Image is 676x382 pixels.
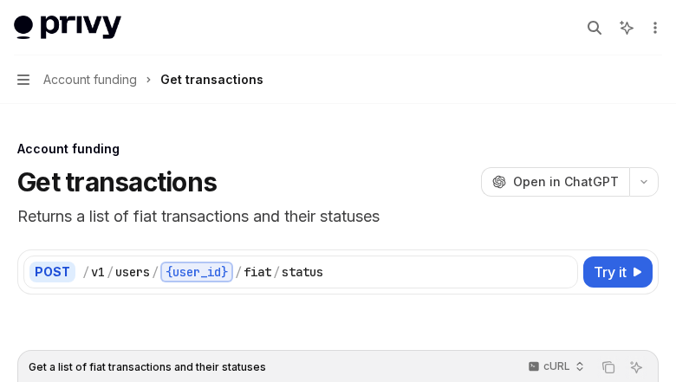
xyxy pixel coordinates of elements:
[160,69,263,90] div: Get transactions
[29,262,75,282] div: POST
[17,204,659,229] p: Returns a list of fiat transactions and their statuses
[513,173,619,191] span: Open in ChatGPT
[625,356,647,379] button: Ask AI
[17,166,217,197] h1: Get transactions
[115,263,150,281] div: users
[282,263,323,281] div: status
[481,167,629,197] button: Open in ChatGPT
[17,140,659,158] div: Account funding
[43,69,137,90] span: Account funding
[14,16,121,40] img: light logo
[29,360,266,374] span: Get a list of fiat transactions and their statuses
[518,353,592,382] button: cURL
[160,262,233,282] div: {user_id}
[543,359,570,373] p: cURL
[152,263,159,281] div: /
[107,263,114,281] div: /
[82,263,89,281] div: /
[583,256,653,288] button: Try it
[91,263,105,281] div: v1
[273,263,280,281] div: /
[645,16,662,40] button: More actions
[244,263,271,281] div: fiat
[597,356,620,379] button: Copy the contents from the code block
[594,262,627,282] span: Try it
[235,263,242,281] div: /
